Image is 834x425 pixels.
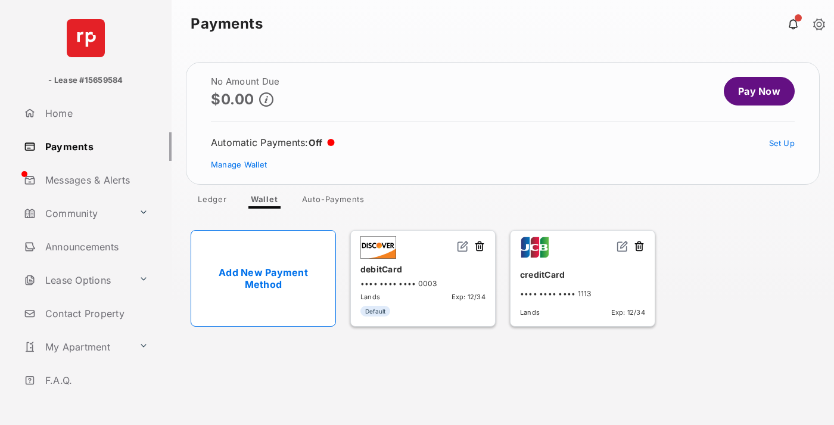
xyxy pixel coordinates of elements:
a: Ledger [188,194,236,209]
a: Announcements [19,232,172,261]
div: Automatic Payments : [211,137,335,148]
a: My Apartment [19,333,134,361]
div: •••• •••• •••• 1113 [520,289,645,298]
h2: No Amount Due [211,77,279,86]
span: Lands [520,308,540,317]
strong: Payments [191,17,263,31]
a: Set Up [769,138,795,148]
a: Community [19,199,134,228]
div: •••• •••• •••• 0003 [360,279,486,288]
a: Messages & Alerts [19,166,172,194]
p: $0.00 [211,91,254,107]
div: creditCard [520,265,645,284]
p: - Lease #15659584 [48,75,123,86]
a: Auto-Payments [292,194,374,209]
a: Add New Payment Method [191,230,336,327]
img: svg+xml;base64,PHN2ZyB2aWV3Qm94PSIwIDAgMjQgMjQiIHdpZHRoPSIxNiIgaGVpZ2h0PSIxNiIgZmlsbD0ibm9uZSIgeG... [457,240,469,252]
a: Lease Options [19,266,134,294]
img: svg+xml;base64,PHN2ZyB2aWV3Qm94PSIwIDAgMjQgMjQiIHdpZHRoPSIxNiIgaGVpZ2h0PSIxNiIgZmlsbD0ibm9uZSIgeG... [617,240,628,252]
span: Lands [360,293,380,301]
a: Contact Property [19,299,172,328]
a: Payments [19,132,172,161]
a: F.A.Q. [19,366,172,395]
span: Exp: 12/34 [611,308,645,317]
span: Exp: 12/34 [452,293,486,301]
img: svg+xml;base64,PHN2ZyB4bWxucz0iaHR0cDovL3d3dy53My5vcmcvMjAwMC9zdmciIHdpZHRoPSI2NCIgaGVpZ2h0PSI2NC... [67,19,105,57]
div: debitCard [360,259,486,279]
a: Manage Wallet [211,160,267,169]
a: Wallet [241,194,288,209]
a: Home [19,99,172,128]
span: Off [309,137,323,148]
